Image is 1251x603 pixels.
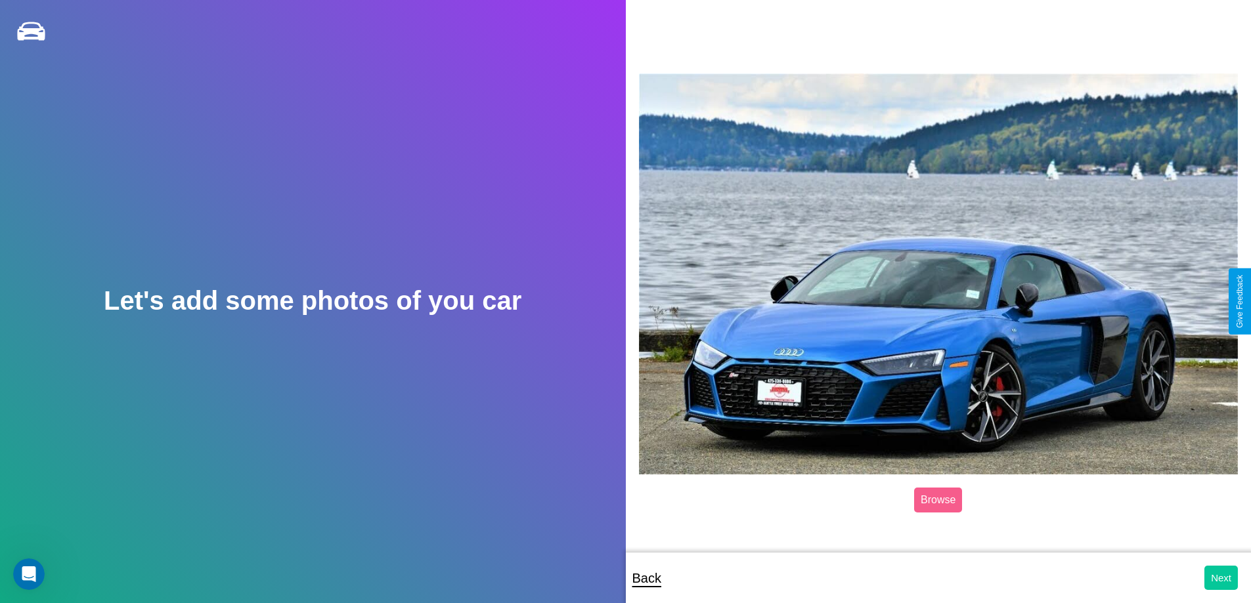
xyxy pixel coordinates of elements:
button: Next [1204,566,1238,590]
p: Back [632,566,661,590]
label: Browse [914,488,962,512]
h2: Let's add some photos of you car [104,286,521,316]
img: posted [639,73,1239,475]
div: Give Feedback [1235,275,1244,328]
iframe: Intercom live chat [13,558,45,590]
